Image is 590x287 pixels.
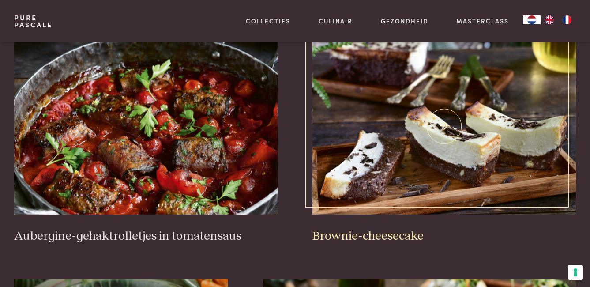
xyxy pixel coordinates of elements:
[319,16,353,26] a: Culinair
[541,15,558,24] a: EN
[568,265,583,280] button: Uw voorkeuren voor toestemming voor trackingtechnologieën
[381,16,428,26] a: Gezondheid
[558,15,576,24] a: FR
[541,15,576,24] ul: Language list
[456,16,509,26] a: Masterclass
[14,229,278,244] h3: Aubergine-gehaktrolletjes in tomatensaus
[523,15,541,24] a: NL
[14,38,278,215] img: Aubergine-gehaktrolletjes in tomatensaus
[523,15,541,24] div: Language
[523,15,576,24] aside: Language selected: Nederlands
[246,16,290,26] a: Collecties
[312,38,576,215] img: Brownie-cheesecake
[14,14,53,28] a: PurePascale
[312,229,576,244] h3: Brownie-cheesecake
[312,38,576,244] a: Brownie-cheesecake Brownie-cheesecake
[14,38,278,244] a: Aubergine-gehaktrolletjes in tomatensaus Aubergine-gehaktrolletjes in tomatensaus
